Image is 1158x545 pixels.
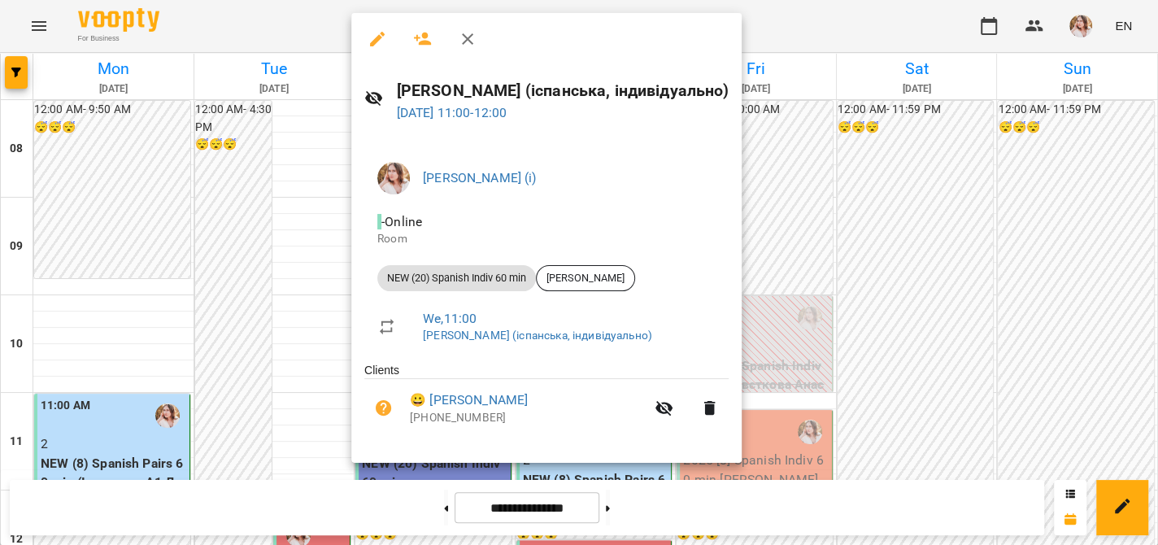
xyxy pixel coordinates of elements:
a: 😀 [PERSON_NAME] [410,390,528,410]
div: [PERSON_NAME] [536,265,635,291]
img: cd58824c68fe8f7eba89630c982c9fb7.jpeg [377,162,410,194]
p: [PHONE_NUMBER] [410,410,645,426]
a: [DATE] 11:00-12:00 [397,105,507,120]
span: - Online [377,214,425,229]
p: Room [377,231,716,247]
span: NEW (20) Spanish Indiv 60 min [377,271,536,286]
span: [PERSON_NAME] [537,271,634,286]
button: Unpaid. Bill the attendance? [364,389,403,428]
a: We , 11:00 [423,311,477,326]
ul: Clients [364,362,729,443]
a: [PERSON_NAME] (і) [423,170,537,185]
a: [PERSON_NAME] (іспанська, індивідуально) [423,329,652,342]
h6: [PERSON_NAME] (іспанська, індивідуально) [397,78,729,103]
